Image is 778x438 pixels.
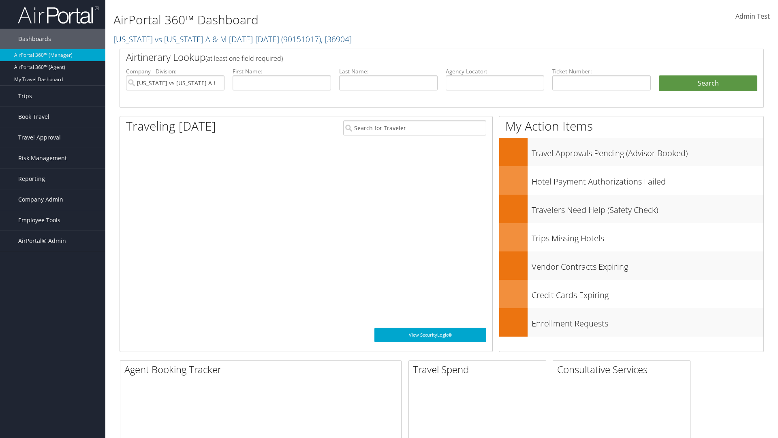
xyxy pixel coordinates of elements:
span: Company Admin [18,189,63,210]
a: Hotel Payment Authorizations Failed [499,166,763,195]
a: Admin Test [735,4,770,29]
span: AirPortal® Admin [18,231,66,251]
label: First Name: [233,67,331,75]
h3: Travel Approvals Pending (Advisor Booked) [532,144,763,159]
a: Credit Cards Expiring [499,280,763,308]
h2: Travel Spend [413,363,546,376]
label: Agency Locator: [446,67,544,75]
button: Search [659,75,757,92]
a: Trips Missing Hotels [499,223,763,251]
span: Travel Approval [18,127,61,148]
h1: Traveling [DATE] [126,118,216,135]
a: [US_STATE] vs [US_STATE] A & M [DATE]-[DATE] [113,34,352,45]
label: Ticket Number: [552,67,651,75]
h2: Consultative Services [557,363,690,376]
h3: Travelers Need Help (Safety Check) [532,200,763,216]
a: Enrollment Requests [499,308,763,337]
label: Last Name: [339,67,438,75]
span: Admin Test [735,12,770,21]
input: Search for Traveler [343,120,486,135]
h3: Hotel Payment Authorizations Failed [532,172,763,187]
h2: Agent Booking Tracker [124,363,401,376]
a: Travelers Need Help (Safety Check) [499,195,763,223]
span: Book Travel [18,107,49,127]
a: Travel Approvals Pending (Advisor Booked) [499,138,763,166]
h3: Trips Missing Hotels [532,229,763,244]
h3: Enrollment Requests [532,314,763,329]
h3: Vendor Contracts Expiring [532,257,763,273]
span: Dashboards [18,29,51,49]
span: (at least one field required) [205,54,283,63]
label: Company - Division: [126,67,224,75]
h3: Credit Cards Expiring [532,286,763,301]
span: Employee Tools [18,210,60,230]
a: Vendor Contracts Expiring [499,251,763,280]
span: Risk Management [18,148,67,168]
h1: My Action Items [499,118,763,135]
span: Trips [18,86,32,106]
span: , [ 36904 ] [321,34,352,45]
a: View SecurityLogic® [374,328,486,342]
h2: Airtinerary Lookup [126,50,704,64]
span: Reporting [18,169,45,189]
span: ( 90151017 ) [281,34,321,45]
img: airportal-logo.png [18,5,99,24]
h1: AirPortal 360™ Dashboard [113,11,551,28]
